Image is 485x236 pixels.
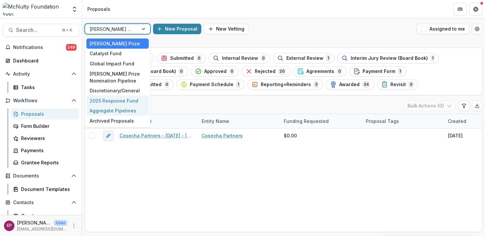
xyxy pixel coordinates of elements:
div: Document Templates [21,186,74,193]
span: Activity [13,71,69,77]
button: Search... [3,24,79,37]
span: Workflows [13,98,69,104]
div: Reviewers [21,135,74,142]
span: Submitted [170,56,194,61]
a: Proposals [11,108,79,119]
a: Cosecha Partners [202,132,243,139]
span: 0 [164,81,169,88]
span: Documents [13,173,69,179]
span: Reporting+Reminders [261,82,311,87]
span: External Review [286,56,323,61]
div: Dashboard [13,57,74,64]
span: Revisit [390,82,406,87]
span: Contacts [13,200,69,205]
a: Form Builder [11,121,79,131]
div: Form Builder [21,123,74,130]
button: Reporting+Reminders3 [247,79,323,90]
a: Grantee Reports [11,157,79,168]
a: Grantees [11,210,79,221]
span: 0 [337,68,342,75]
div: Entity Name [198,114,280,128]
div: Proposal Tags [362,114,444,128]
button: Payment Schedule1 [176,79,245,90]
div: Proposals [21,110,74,117]
span: 1 [398,68,402,75]
div: Funding Requested [280,118,333,125]
span: Notifications [13,45,66,50]
div: Grantees [21,212,74,219]
button: External Review1 [273,53,335,63]
button: Edit table settings [459,101,469,111]
div: Discretionary/General [86,85,149,96]
button: Interim Jury Review (Board Book)1 [337,53,439,63]
div: Proposals [87,6,110,12]
div: Archived Proposals [86,116,149,126]
span: Rejected [255,69,276,74]
span: Search... [16,27,58,33]
span: 0 [408,81,414,88]
div: Entity Name [198,118,233,125]
span: 3 [314,81,319,88]
button: edit [103,130,114,141]
button: Get Help [469,3,482,16]
div: Proposal Title [116,114,198,128]
div: [PERSON_NAME] Prize [86,38,149,49]
button: Assigned to me [417,24,469,34]
div: Aggregate Pipelines [86,106,149,116]
button: Approved0 [191,66,239,77]
a: Cosecha Partners - [DATE] - [DATE] [PERSON_NAME] Prize Application [120,132,194,139]
a: Document Templates [11,184,79,195]
button: New Vetting [204,24,249,34]
button: Internal Review0 [209,53,270,63]
img: McNulty Foundation logo [3,3,67,16]
span: 0 [261,55,266,62]
button: Awarded34 [326,79,374,90]
div: Catalyst Fund [86,49,149,59]
button: Bulk Actions (0) [403,101,456,111]
button: New Proposal [153,24,201,34]
p: [EMAIL_ADDRESS][DOMAIN_NAME] [17,226,67,232]
div: Payments [21,147,74,154]
div: Created [444,118,470,125]
span: Interim Jury Review (Board Book) [351,56,428,61]
button: Submitted0 [157,53,206,63]
p: [PERSON_NAME] [17,219,51,226]
span: Internal Review [222,56,258,61]
div: ⌘ + K [60,27,74,34]
span: 0 [196,55,202,62]
span: 1 [326,55,330,62]
div: Esther Park [7,224,12,228]
button: Export table data [472,101,482,111]
span: 1 [430,55,435,62]
span: $0.00 [284,132,297,139]
div: Tasks [21,84,74,91]
nav: breadcrumb [85,4,113,14]
a: Tasks [11,82,79,93]
div: [PERSON_NAME] Prize Nomination Pipeline [86,69,149,86]
div: 2025 Response Fund [86,96,149,106]
a: Payments [11,145,79,156]
div: [DATE] [448,132,463,139]
button: Revisit0 [377,79,418,90]
span: 249 [66,44,77,51]
span: 0 [179,68,184,75]
span: Agreements [306,69,334,74]
span: 0 [229,68,234,75]
span: Payment Form [363,69,395,74]
button: Open Activity [3,69,79,79]
button: Partners [453,3,467,16]
button: Open Contacts [3,197,79,208]
span: 34 [362,81,370,88]
button: Open entity switcher [70,3,79,16]
span: 1 [236,81,240,88]
div: Global Impact Fund [86,59,149,69]
button: Agreements0 [293,66,346,77]
button: Rejected20 [241,66,290,77]
button: Open Workflows [3,95,79,106]
button: Notifications249 [3,42,79,53]
span: Payment Schedule [190,82,233,87]
span: 20 [278,68,286,75]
